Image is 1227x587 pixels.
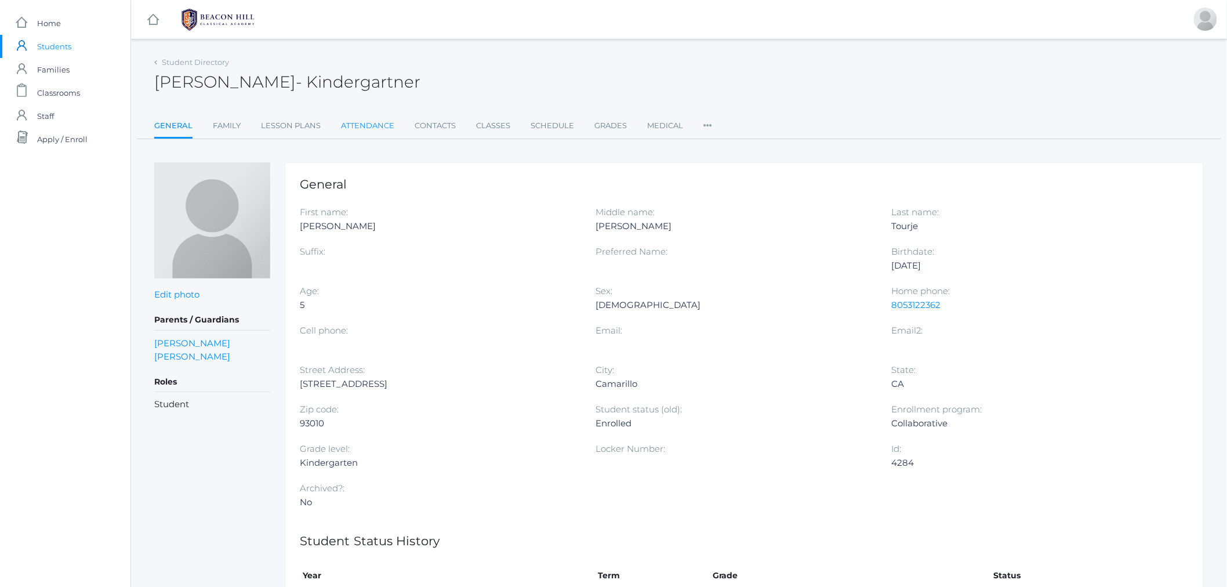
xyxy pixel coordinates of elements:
div: 4284 [892,456,1170,470]
label: Age: [300,285,319,296]
div: [PERSON_NAME] [596,219,874,233]
label: State: [892,364,916,375]
span: Staff [37,104,54,128]
label: Id: [892,443,902,454]
label: Suffix: [300,246,325,257]
label: Middle name: [596,206,655,218]
a: Medical [647,114,683,137]
label: Zip code: [300,404,339,415]
h1: Student Status History [300,534,1189,548]
a: [PERSON_NAME] [154,336,230,350]
div: [DEMOGRAPHIC_DATA] [596,298,874,312]
label: Cell phone: [300,325,348,336]
a: Lesson Plans [261,114,321,137]
span: Classrooms [37,81,80,104]
label: Locker Number: [596,443,665,454]
label: Home phone: [892,285,950,296]
label: Student status (old): [596,404,682,415]
a: Student Directory [162,57,229,67]
img: Maxwell Tourje [154,162,270,278]
div: Camarillo [596,377,874,391]
div: 93010 [300,416,578,430]
label: First name: [300,206,348,218]
div: CA [892,377,1170,391]
h1: General [300,177,1189,191]
div: Enrolled [596,416,874,430]
div: [PERSON_NAME] [300,219,578,233]
label: Email: [596,325,622,336]
li: Student [154,398,270,411]
div: [DATE] [892,259,1170,273]
img: 1_BHCALogos-05.png [175,5,262,34]
label: Grade level: [300,443,350,454]
span: - Kindergartner [296,72,420,92]
label: Birthdate: [892,246,935,257]
div: Caitlin Tourje [1194,8,1217,31]
a: Contacts [415,114,456,137]
label: Street Address: [300,364,365,375]
a: General [154,114,193,139]
div: Tourje [892,219,1170,233]
h5: Roles [154,372,270,392]
a: Family [213,114,241,137]
div: [STREET_ADDRESS] [300,377,578,391]
label: Archived?: [300,483,344,494]
div: 5 [300,298,578,312]
a: [PERSON_NAME] [154,350,230,363]
label: Preferred Name: [596,246,667,257]
h5: Parents / Guardians [154,310,270,330]
a: Classes [476,114,510,137]
a: Grades [594,114,627,137]
a: Attendance [341,114,394,137]
label: Enrollment program: [892,404,982,415]
label: Last name: [892,206,939,218]
div: No [300,495,578,509]
div: Kindergarten [300,456,578,470]
label: City: [596,364,614,375]
span: Apply / Enroll [37,128,88,151]
a: 8053122362 [892,299,941,310]
a: Edit photo [154,289,199,300]
label: Email2: [892,325,923,336]
label: Sex: [596,285,612,296]
a: Schedule [531,114,574,137]
span: Families [37,58,70,81]
div: Collaborative [892,416,1170,430]
span: Home [37,12,61,35]
h2: [PERSON_NAME] [154,73,420,91]
span: Students [37,35,71,58]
